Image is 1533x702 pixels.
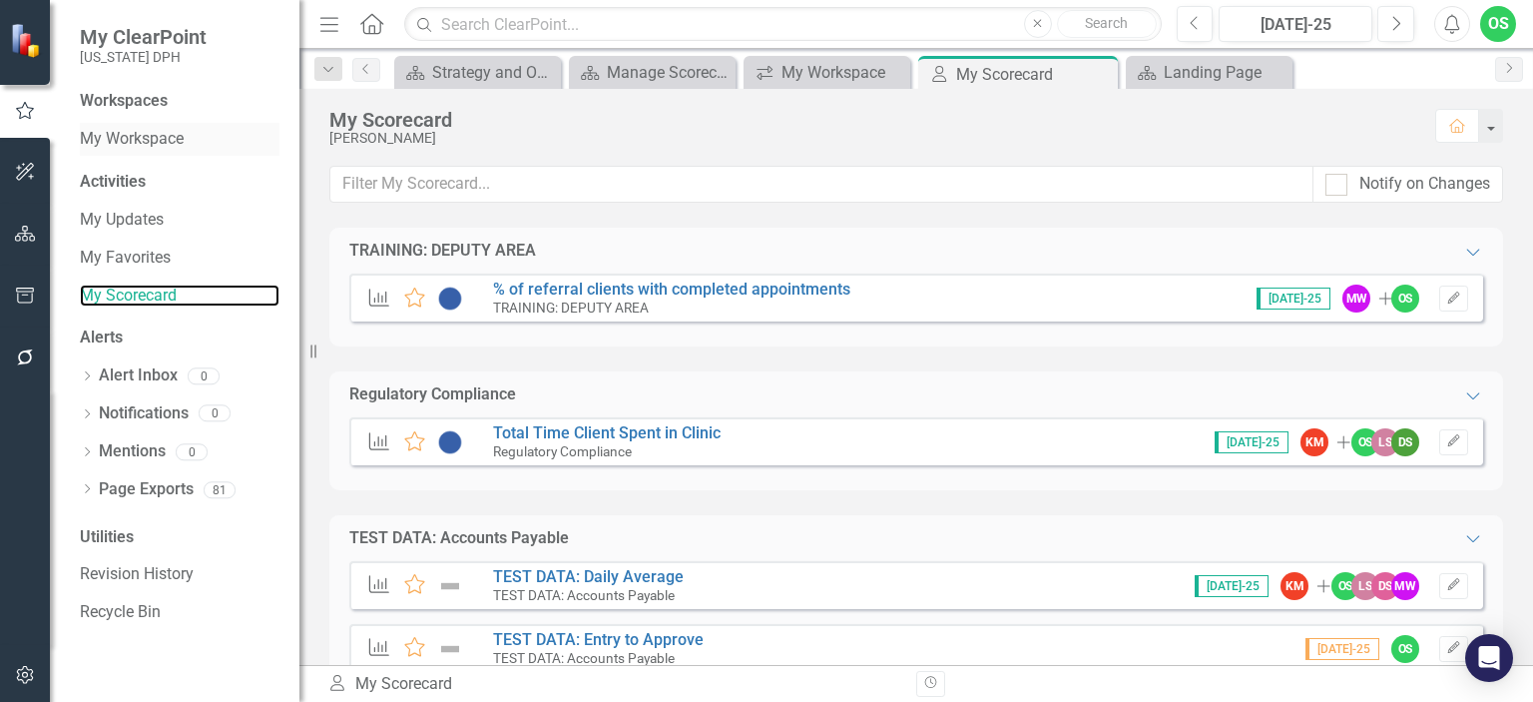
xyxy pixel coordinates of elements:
[1480,6,1516,42] button: OS
[1257,288,1330,310] span: [DATE]-25
[10,22,46,58] img: ClearPoint Strategy
[1359,173,1490,196] div: Notify on Changes
[1391,635,1419,663] div: OS
[607,60,731,85] div: Manage Scorecards
[1391,572,1419,600] div: MW
[99,440,166,463] a: Mentions
[493,630,704,649] a: TEST DATA: Entry to Approve
[781,60,905,85] div: My Workspace
[437,637,463,661] img: Not Defined
[749,60,905,85] a: My Workspace
[574,60,731,85] a: Manage Scorecards
[1371,572,1399,600] div: DS
[437,430,463,454] img: No Information
[80,128,279,151] a: My Workspace
[99,402,189,425] a: Notifications
[1164,60,1287,85] div: Landing Page
[99,478,194,501] a: Page Exports
[399,60,556,85] a: Strategy and Operational Excellence
[80,247,279,270] a: My Favorites
[437,287,463,311] img: No Information
[1351,428,1379,456] div: OS
[1331,572,1359,600] div: OS
[1219,6,1372,42] button: [DATE]-25
[493,567,684,586] a: TEST DATA: Daily Average
[80,209,279,232] a: My Updates
[80,49,207,65] small: [US_STATE] DPH
[349,383,516,406] div: Regulatory Compliance
[1057,10,1157,38] button: Search
[1391,428,1419,456] div: DS
[80,171,279,194] div: Activities
[329,166,1313,203] input: Filter My Scorecard...
[437,574,463,598] img: Not Defined
[80,25,207,49] span: My ClearPoint
[349,240,536,263] div: TRAINING: DEPUTY AREA
[80,285,279,308] a: My Scorecard
[493,423,721,442] a: Total Time Client Spent in Clinic
[493,443,632,459] small: Regulatory Compliance
[432,60,556,85] div: Strategy and Operational Excellence
[80,526,279,549] div: Utilities
[493,280,850,299] a: % of referral clients with completed appointments
[80,563,279,586] a: Revision History
[1131,60,1287,85] a: Landing Page
[1215,431,1288,453] span: [DATE]-25
[1371,428,1399,456] div: LS
[80,327,279,350] div: Alerts
[1195,575,1269,597] span: [DATE]-25
[204,481,236,498] div: 81
[1342,285,1370,313] div: MW
[329,131,1415,146] div: [PERSON_NAME]
[1280,572,1308,600] div: KM
[493,587,675,603] small: TEST DATA: Accounts Payable
[956,62,1113,87] div: My Scorecard
[1391,285,1419,313] div: OS
[1465,634,1513,682] div: Open Intercom Messenger
[80,601,279,624] a: Recycle Bin
[1085,15,1128,31] span: Search
[1300,428,1328,456] div: KM
[329,109,1415,131] div: My Scorecard
[188,367,220,384] div: 0
[493,650,675,666] small: TEST DATA: Accounts Payable
[349,527,569,550] div: TEST DATA: Accounts Payable
[80,90,168,113] div: Workspaces
[1305,638,1379,660] span: [DATE]-25
[176,443,208,460] div: 0
[99,364,178,387] a: Alert Inbox
[404,7,1161,42] input: Search ClearPoint...
[327,673,901,696] div: My Scorecard
[1226,13,1365,37] div: [DATE]-25
[199,405,231,422] div: 0
[1351,572,1379,600] div: LS
[493,300,649,316] small: TRAINING: DEPUTY AREA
